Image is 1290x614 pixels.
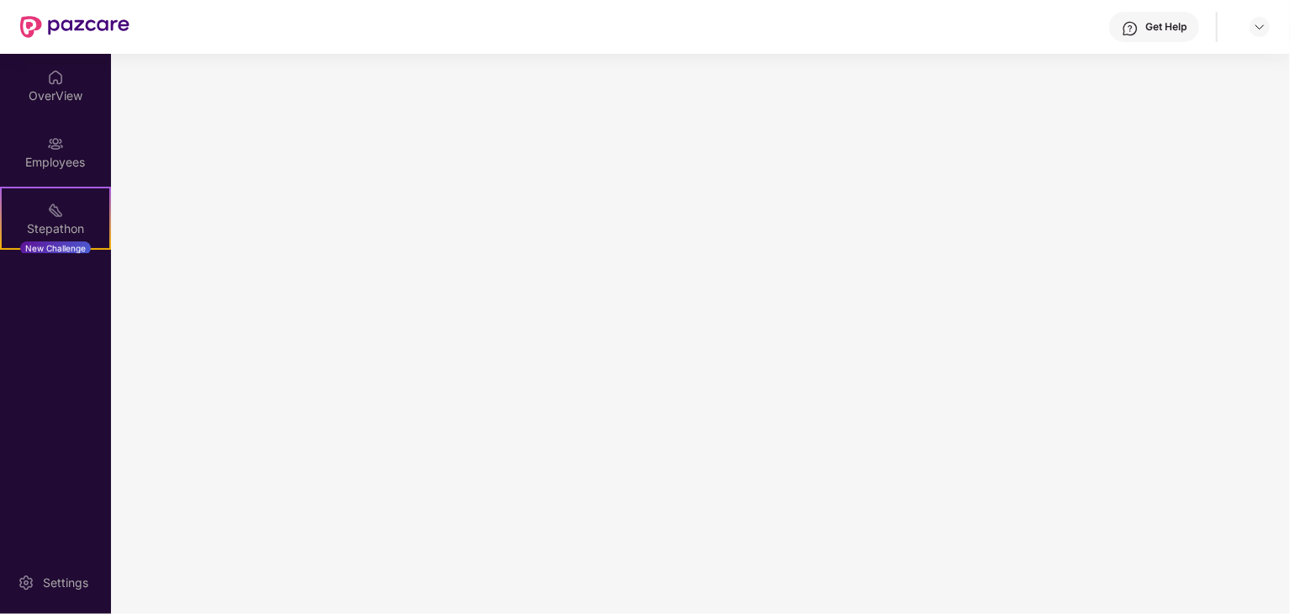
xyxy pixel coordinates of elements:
img: svg+xml;base64,PHN2ZyB4bWxucz0iaHR0cDovL3d3dy53My5vcmcvMjAwMC9zdmciIHdpZHRoPSIyMSIgaGVpZ2h0PSIyMC... [47,202,64,219]
div: Get Help [1145,20,1187,34]
img: svg+xml;base64,PHN2ZyBpZD0iRHJvcGRvd24tMzJ4MzIiIHhtbG5zPSJodHRwOi8vd3d3LnczLm9yZy8yMDAwL3N2ZyIgd2... [1253,20,1266,34]
div: Stepathon [2,220,109,237]
img: svg+xml;base64,PHN2ZyBpZD0iSG9tZSIgeG1sbnM9Imh0dHA6Ly93d3cudzMub3JnLzIwMDAvc3ZnIiB3aWR0aD0iMjAiIG... [47,69,64,86]
img: svg+xml;base64,PHN2ZyBpZD0iSGVscC0zMngzMiIgeG1sbnM9Imh0dHA6Ly93d3cudzMub3JnLzIwMDAvc3ZnIiB3aWR0aD... [1122,20,1139,37]
img: New Pazcare Logo [20,16,130,38]
div: New Challenge [20,241,91,255]
img: svg+xml;base64,PHN2ZyBpZD0iRW1wbG95ZWVzIiB4bWxucz0iaHR0cDovL3d3dy53My5vcmcvMjAwMC9zdmciIHdpZHRoPS... [47,135,64,152]
div: Settings [38,574,93,591]
img: svg+xml;base64,PHN2ZyBpZD0iU2V0dGluZy0yMHgyMCIgeG1sbnM9Imh0dHA6Ly93d3cudzMub3JnLzIwMDAvc3ZnIiB3aW... [18,574,34,591]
